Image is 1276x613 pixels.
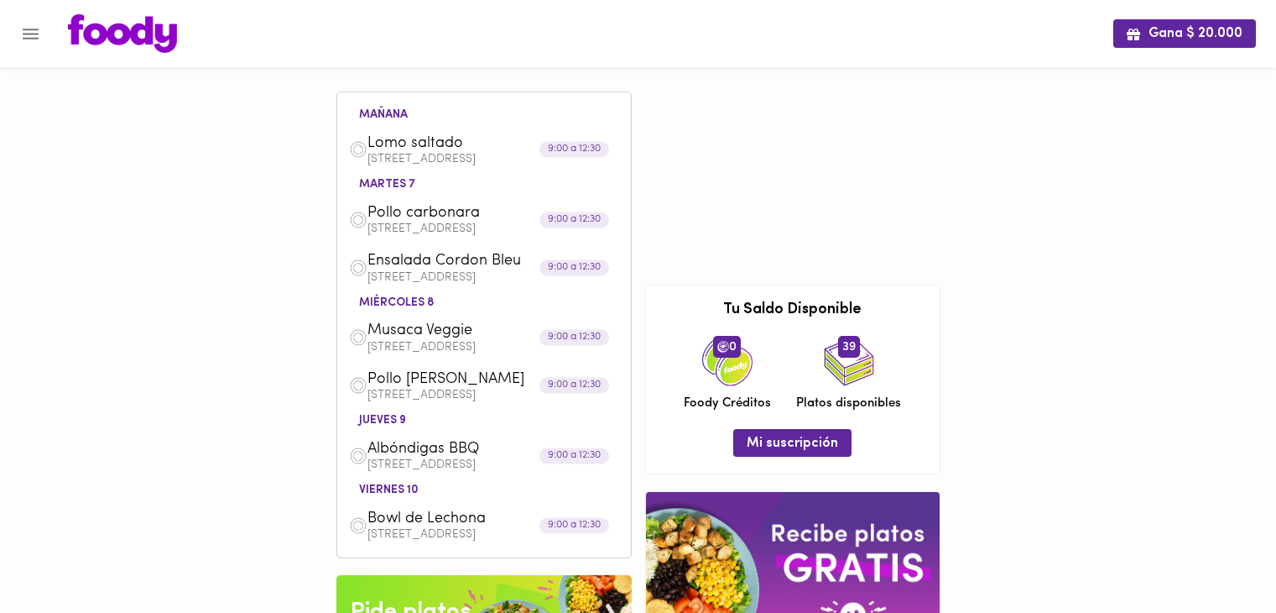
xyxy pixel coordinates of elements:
[539,517,609,533] div: 9:00 a 12:30
[346,175,429,191] li: martes 7
[702,336,753,386] img: credits-package.png
[367,204,560,223] span: Pollo carbonara
[539,378,609,394] div: 9:00 a 12:30
[659,302,927,319] h3: Tu Saldo Disponible
[539,212,609,228] div: 9:00 a 12:30
[539,259,609,275] div: 9:00 a 12:30
[367,342,619,354] p: [STREET_ADDRESS]
[10,13,51,55] button: Menu
[717,341,729,353] img: foody-creditos.png
[838,336,860,358] span: 39
[796,395,901,412] span: Platos disponibles
[346,293,447,309] li: miércoles 8
[349,140,367,159] img: dish.png
[1113,19,1256,47] button: Gana $ 20.000
[349,376,367,395] img: dish.png
[1127,26,1242,42] span: Gana $ 20.000
[346,105,421,121] li: mañana
[367,529,619,541] p: [STREET_ADDRESS]
[367,134,560,154] span: Lomo saltado
[367,440,560,459] span: Albóndigas BBQ
[539,142,609,158] div: 9:00 a 12:30
[733,429,852,457] button: Mi suscripción
[684,395,771,412] span: Foody Créditos
[367,154,619,165] p: [STREET_ADDRESS]
[539,448,609,464] div: 9:00 a 12:30
[824,336,874,386] img: icon_dishes.png
[346,411,419,427] li: jueves 9
[349,328,367,347] img: dish.png
[349,259,367,277] img: dish.png
[367,390,619,401] p: [STREET_ADDRESS]
[349,447,367,465] img: dish.png
[367,252,560,271] span: Ensalada Cordon Bleu
[747,436,838,452] span: Mi suscripción
[349,516,367,535] img: dish.png
[367,370,560,390] span: Pollo [PERSON_NAME]
[349,211,367,229] img: dish.png
[68,14,177,53] img: logo.png
[346,480,432,496] li: viernes 10
[367,459,619,471] p: [STREET_ADDRESS]
[1179,516,1259,596] iframe: Messagebird Livechat Widget
[539,330,609,346] div: 9:00 a 12:30
[367,272,619,284] p: [STREET_ADDRESS]
[713,336,741,358] span: 0
[367,223,619,235] p: [STREET_ADDRESS]
[367,510,560,529] span: Bowl de Lechona
[367,322,560,341] span: Musaca Veggie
